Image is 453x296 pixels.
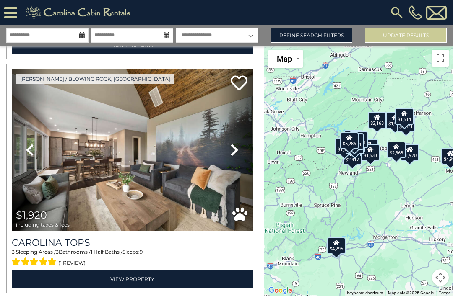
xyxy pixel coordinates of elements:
div: $4,295 [327,237,346,254]
div: $1,744 [360,139,378,156]
div: $2,417 [343,148,362,165]
span: 9 [140,249,143,255]
button: Change map style [268,50,303,68]
a: Carolina Tops [12,237,253,248]
span: (1 review) [58,257,86,268]
button: Map camera controls [432,269,449,286]
a: Add to favorites [231,75,247,93]
button: Toggle fullscreen view [432,50,449,67]
button: Keyboard shortcuts [347,290,383,296]
a: Open this area in Google Maps (opens a new window) [266,285,294,296]
span: Map data ©2025 Google [388,291,434,295]
span: 3 [56,249,59,255]
div: $1,887 [335,138,354,155]
div: Sleeping Areas / Bathrooms / Sleeps: [12,248,253,268]
div: $5,286 [340,132,359,149]
div: $2,368 [387,142,406,158]
img: Google [266,285,294,296]
span: 1 Half Baths / [91,249,122,255]
div: $2,880 [349,131,368,148]
a: Terms (opens in new tab) [439,291,450,295]
img: Khaki-logo.png [21,4,137,21]
div: $1,533 [361,144,380,161]
button: Update Results [365,28,447,43]
a: Refine Search Filters [271,28,352,43]
div: $1,071 [344,130,363,147]
span: including taxes & fees [16,222,70,227]
img: search-regular.svg [389,5,404,20]
a: View Property [12,270,253,288]
span: Map [277,54,292,63]
span: $1,920 [16,209,47,221]
img: thumbnail_169014250.jpeg [12,69,253,231]
div: $1,920 [401,144,419,161]
span: 3 [12,249,15,255]
div: $1,514 [395,108,414,125]
a: [PHONE_NUMBER] [406,5,424,20]
a: [PERSON_NAME] / Blowing Rock, [GEOGRAPHIC_DATA] [16,74,174,84]
div: $2,163 [368,112,386,129]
